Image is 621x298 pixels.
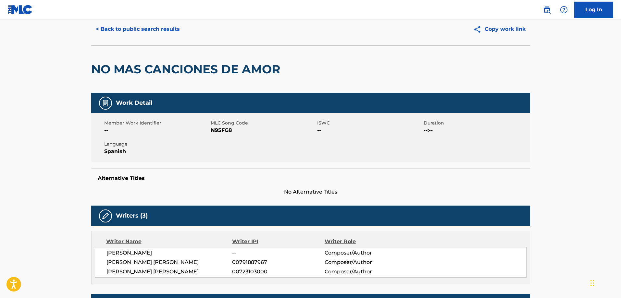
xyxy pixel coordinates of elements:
[104,120,209,126] span: Member Work Identifier
[317,126,422,134] span: --
[232,238,325,245] div: Writer IPI
[116,212,148,220] h5: Writers (3)
[8,5,33,14] img: MLC Logo
[106,268,232,276] span: [PERSON_NAME] [PERSON_NAME]
[473,25,485,33] img: Copy work link
[211,120,316,126] span: MLC Song Code
[424,120,528,126] span: Duration
[232,249,324,257] span: --
[424,126,528,134] span: --:--
[102,212,109,220] img: Writers
[211,126,316,134] span: N95FG8
[317,120,422,126] span: ISWC
[325,268,409,276] span: Composer/Author
[325,238,409,245] div: Writer Role
[104,141,209,148] span: Language
[91,21,184,37] button: < Back to public search results
[469,21,530,37] button: Copy work link
[589,267,621,298] iframe: Chat Widget
[325,258,409,266] span: Composer/Author
[540,3,553,16] a: Public Search
[557,3,570,16] div: Help
[232,268,324,276] span: 00723103000
[104,126,209,134] span: --
[106,258,232,266] span: [PERSON_NAME] [PERSON_NAME]
[102,99,109,107] img: Work Detail
[543,6,551,14] img: search
[560,6,568,14] img: help
[232,258,324,266] span: 00791887967
[325,249,409,257] span: Composer/Author
[116,99,152,107] h5: Work Detail
[91,62,283,77] h2: NO MAS CANCIONES DE AMOR
[574,2,613,18] a: Log In
[590,273,594,293] div: Drag
[98,175,524,182] h5: Alternative Titles
[106,238,232,245] div: Writer Name
[91,188,530,196] span: No Alternative Titles
[104,148,209,155] span: Spanish
[106,249,232,257] span: [PERSON_NAME]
